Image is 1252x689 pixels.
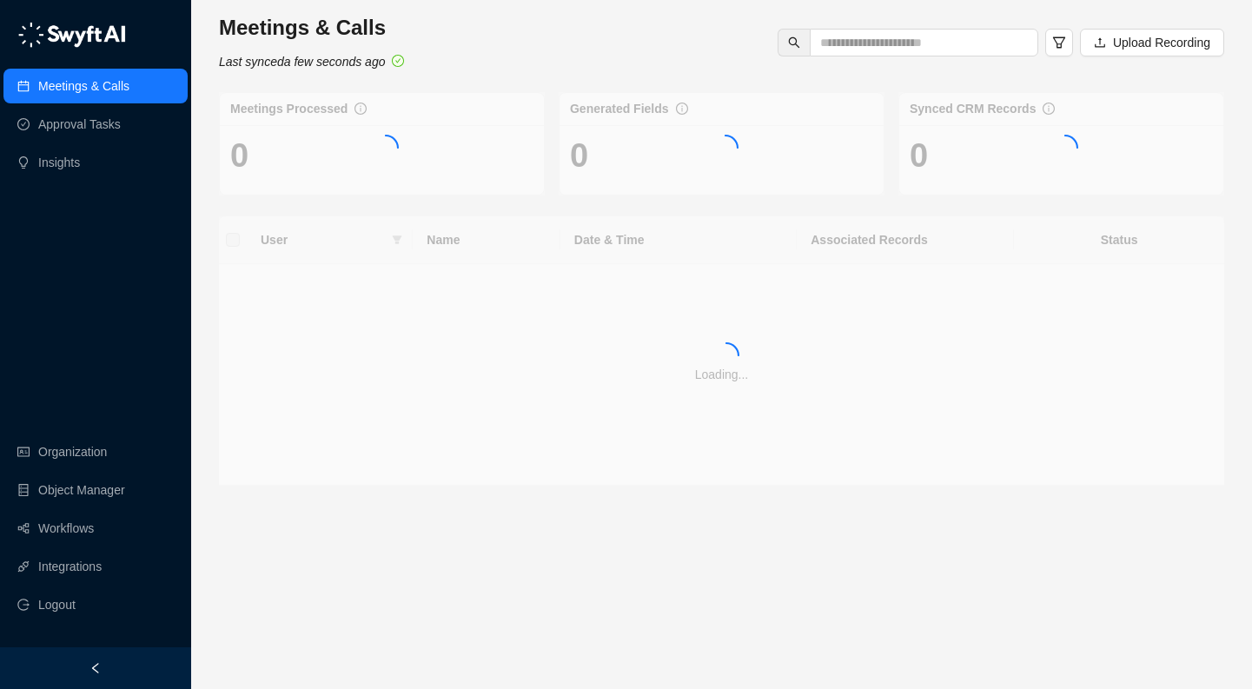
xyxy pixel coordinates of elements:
a: Organization [38,434,107,469]
button: Upload Recording [1080,29,1224,56]
a: Insights [38,145,80,180]
a: Meetings & Calls [38,69,129,103]
span: check-circle [392,55,404,67]
i: Last synced a few seconds ago [219,55,385,69]
span: loading [368,130,404,166]
img: logo-05li4sbe.png [17,22,126,48]
span: filter [1052,36,1066,50]
span: search [788,36,800,49]
a: Approval Tasks [38,107,121,142]
span: loading [1048,130,1083,166]
span: left [89,662,102,674]
span: upload [1094,36,1106,49]
h3: Meetings & Calls [219,14,404,42]
span: Logout [38,587,76,622]
a: Workflows [38,511,94,546]
span: loading [708,130,744,166]
a: Integrations [38,549,102,584]
a: Object Manager [38,473,125,507]
span: logout [17,599,30,611]
span: Upload Recording [1113,33,1210,52]
span: loading [708,337,744,373]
